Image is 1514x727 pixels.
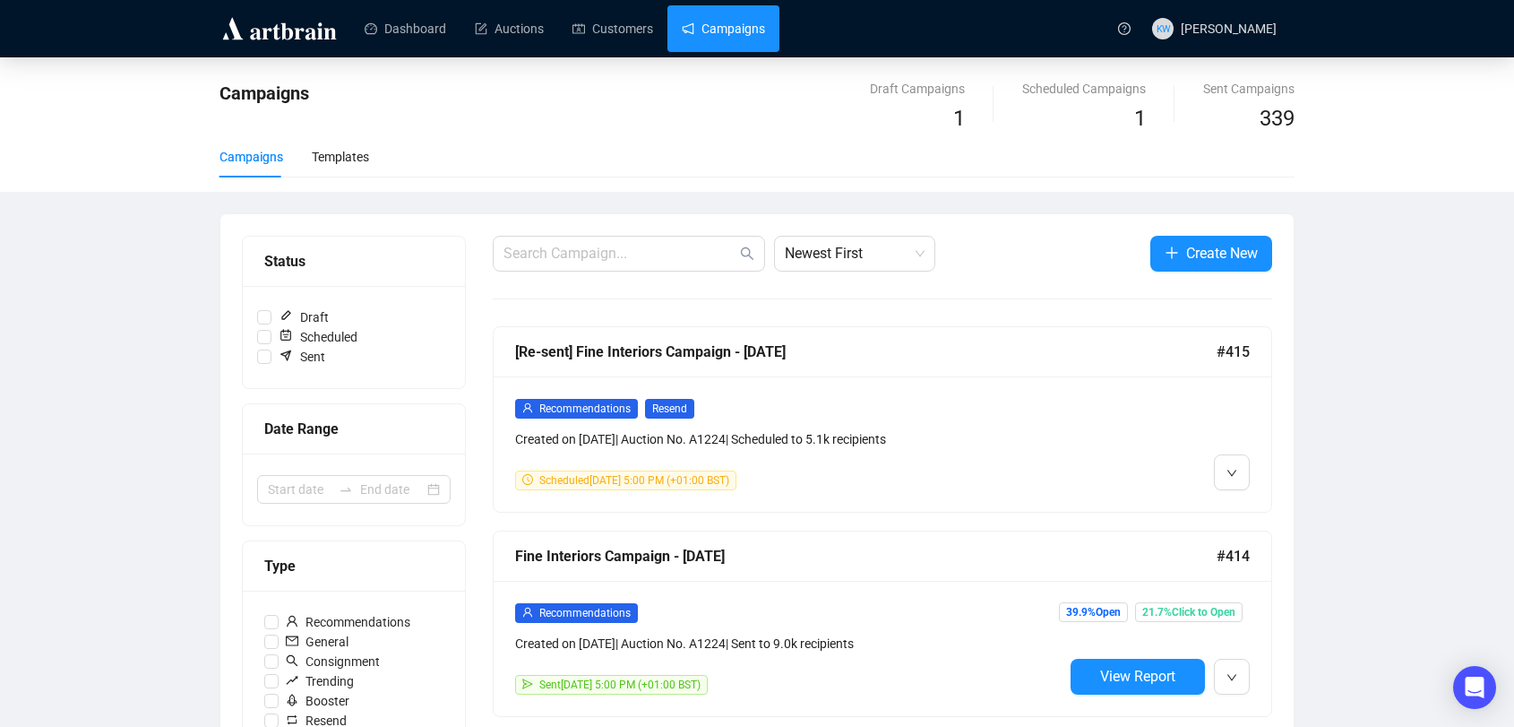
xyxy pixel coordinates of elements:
[279,691,357,711] span: Booster
[522,474,533,485] span: clock-circle
[515,545,1217,567] div: Fine Interiors Campaign - [DATE]
[1100,668,1175,685] span: View Report
[279,671,361,691] span: Trending
[539,402,631,415] span: Recommendations
[268,480,331,499] input: Start date
[1217,341,1250,363] span: #415
[522,679,533,689] span: send
[219,147,283,167] div: Campaigns
[1059,602,1128,622] span: 39.9% Open
[493,326,1272,513] a: [Re-sent] Fine Interiors Campaign - [DATE]#415userRecommendationsResendCreated on [DATE]| Auction...
[870,79,965,99] div: Draft Campaigns
[219,82,309,104] span: Campaigns
[312,147,369,167] div: Templates
[1118,22,1131,35] span: question-circle
[264,250,443,273] div: Status
[360,480,424,499] input: End date
[515,429,1063,449] div: Created on [DATE] | Auction No. A1224 | Scheduled to 5.1k recipients
[1156,21,1170,36] span: KW
[339,482,353,497] span: swap-right
[572,5,653,52] a: Customers
[339,482,353,497] span: to
[1165,246,1179,260] span: plus
[1226,672,1237,683] span: down
[286,635,298,647] span: mail
[1186,242,1258,264] span: Create New
[1150,236,1272,272] button: Create New
[1022,79,1146,99] div: Scheduled Campaigns
[1181,22,1277,36] span: [PERSON_NAME]
[286,714,298,726] span: retweet
[264,418,443,440] div: Date Range
[539,679,701,691] span: Sent [DATE] 5:00 PM (+01:00 BST)
[503,243,736,264] input: Search Campaign...
[271,347,332,367] span: Sent
[1135,602,1243,622] span: 21.7% Click to Open
[264,555,443,577] div: Type
[1071,659,1205,695] button: View Report
[953,106,965,131] span: 1
[515,341,1217,363] div: [Re-sent] Fine Interiors Campaign - [DATE]
[1134,106,1146,131] span: 1
[475,5,544,52] a: Auctions
[493,531,1272,717] a: Fine Interiors Campaign - [DATE]#414userRecommendationsCreated on [DATE]| Auction No. A1224| Sent...
[286,674,298,687] span: rise
[219,14,340,43] img: logo
[539,474,729,487] span: Scheduled [DATE] 5:00 PM (+01:00 BST)
[286,654,298,667] span: search
[271,327,365,347] span: Scheduled
[522,607,533,618] span: user
[271,307,336,327] span: Draft
[682,5,765,52] a: Campaigns
[286,615,298,627] span: user
[515,634,1063,653] div: Created on [DATE] | Auction No. A1224 | Sent to 9.0k recipients
[522,402,533,413] span: user
[1226,468,1237,479] span: down
[785,237,925,271] span: Newest First
[279,632,356,652] span: General
[1453,666,1496,709] div: Open Intercom Messenger
[286,694,298,706] span: rocket
[365,5,446,52] a: Dashboard
[645,399,694,419] span: Resend
[279,652,387,671] span: Consignment
[279,612,417,632] span: Recommendations
[1217,545,1250,567] span: #414
[740,247,754,261] span: search
[1203,79,1295,99] div: Sent Campaigns
[1260,106,1295,131] span: 339
[539,607,631,619] span: Recommendations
